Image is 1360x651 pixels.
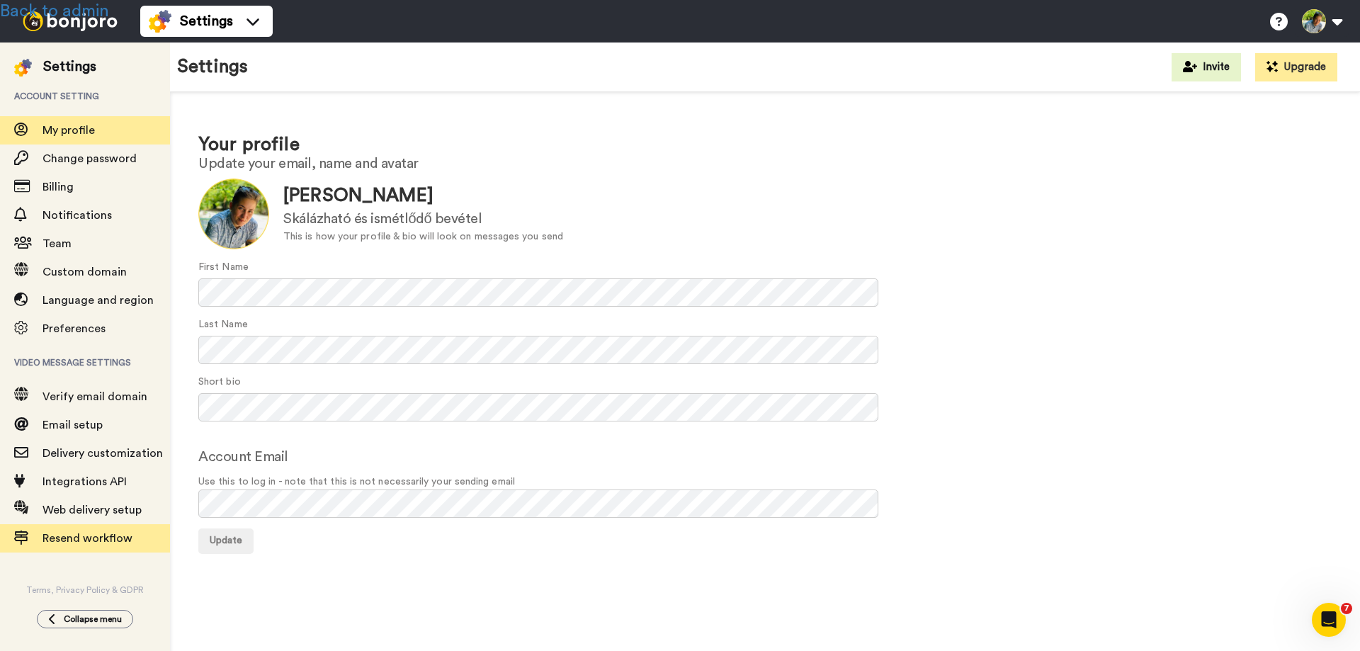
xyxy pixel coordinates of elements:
img: settings-colored.svg [14,59,32,77]
span: Change password [42,153,137,164]
div: Settings [43,57,96,77]
span: Use this to log in - note that this is not necessarily your sending email [198,475,1332,489]
button: Upgrade [1255,53,1337,81]
span: Notifications [42,210,112,221]
button: Collapse menu [37,610,133,628]
span: Custom domain [42,266,127,278]
iframe: Intercom live chat [1312,603,1346,637]
div: This is how your profile & bio will look on messages you send [283,230,563,244]
button: Update [198,528,254,554]
h1: Your profile [198,135,1332,155]
span: Preferences [42,323,106,334]
h2: Update your email, name and avatar [198,156,1332,171]
span: Update [210,536,242,545]
span: Language and region [42,295,154,306]
span: Billing [42,181,74,193]
span: Settings [180,11,233,31]
span: Integrations API [42,476,127,487]
span: Team [42,238,72,249]
span: Web delivery setup [42,504,142,516]
button: Invite [1172,53,1241,81]
span: Email setup [42,419,103,431]
h1: Settings [177,57,248,77]
span: Resend workflow [42,533,132,544]
span: Verify email domain [42,391,147,402]
label: Short bio [198,375,241,390]
span: Delivery customization [42,448,163,459]
label: Account Email [198,446,288,468]
span: Collapse menu [64,613,122,625]
span: My profile [42,125,95,136]
div: [PERSON_NAME] [283,183,563,209]
span: 7 [1341,603,1352,614]
img: settings-colored.svg [149,10,171,33]
div: Skálázható és ismétlődő bevétel [283,209,563,230]
label: Last Name [198,317,248,332]
label: First Name [198,260,249,275]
